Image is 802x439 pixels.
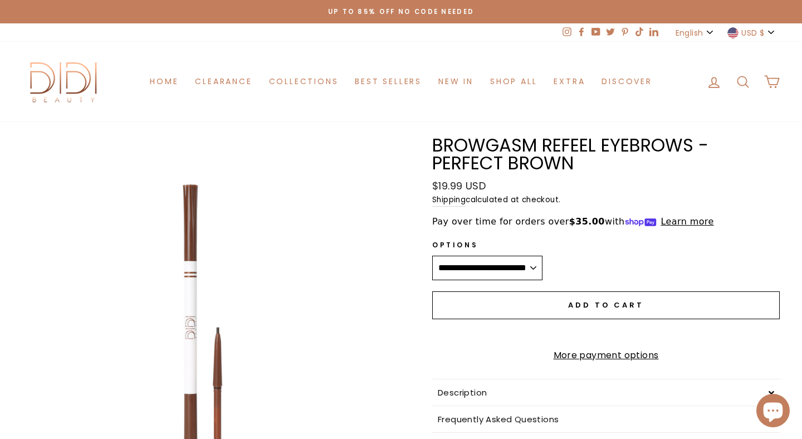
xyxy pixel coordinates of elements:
[741,27,764,39] span: USD $
[432,348,780,363] a: More payment options
[724,23,780,42] button: USD $
[482,71,545,92] a: Shop All
[438,387,487,398] span: Description
[328,7,475,16] span: Up to 85% off NO CODE NEEDED
[346,71,430,92] a: Best Sellers
[432,194,466,207] a: Shipping
[672,23,718,42] button: English
[430,71,482,92] a: New in
[432,179,486,193] span: $19.99 USD
[438,413,559,425] span: Frequently Asked Questions
[261,71,347,92] a: Collections
[141,71,187,92] a: Home
[187,71,260,92] a: Clearance
[432,194,780,207] small: calculated at checkout.
[432,291,780,319] button: Add to cart
[593,71,660,92] a: Discover
[545,71,593,92] a: Extra
[753,394,793,430] inbox-online-store-chat: Shopify online store chat
[141,71,660,92] ul: Primary
[432,240,542,250] label: Options
[568,300,644,310] span: Add to cart
[676,27,703,39] span: English
[432,136,780,173] h1: Browgasm Refeel Eyebrows - Perfect Brown
[22,58,106,105] img: Didi Beauty Co.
